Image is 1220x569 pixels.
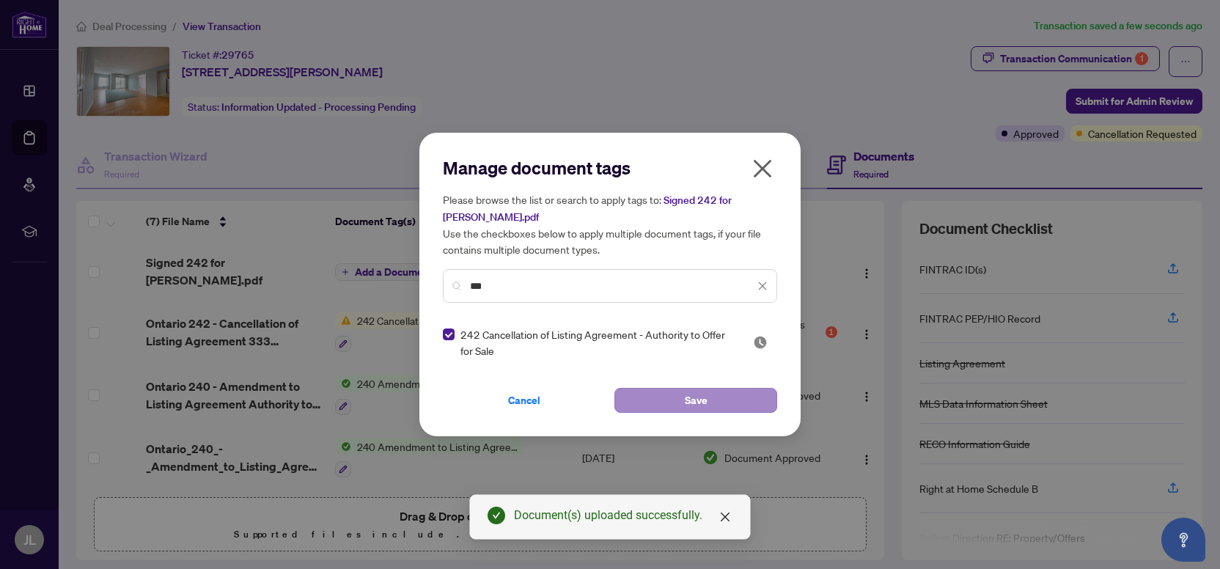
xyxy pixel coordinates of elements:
[614,388,777,413] button: Save
[717,509,733,525] a: Close
[757,281,768,291] span: close
[719,511,731,523] span: close
[753,335,768,350] img: status
[443,388,606,413] button: Cancel
[443,156,777,180] h2: Manage document tags
[1161,518,1205,562] button: Open asap
[751,157,774,180] span: close
[488,507,505,524] span: check-circle
[685,389,708,412] span: Save
[460,326,735,359] span: 242 Cancellation of Listing Agreement - Authority to Offer for Sale
[753,335,768,350] span: Pending Review
[443,191,777,257] h5: Please browse the list or search to apply tags to: Use the checkboxes below to apply multiple doc...
[514,507,732,524] div: Document(s) uploaded successfully.
[508,389,540,412] span: Cancel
